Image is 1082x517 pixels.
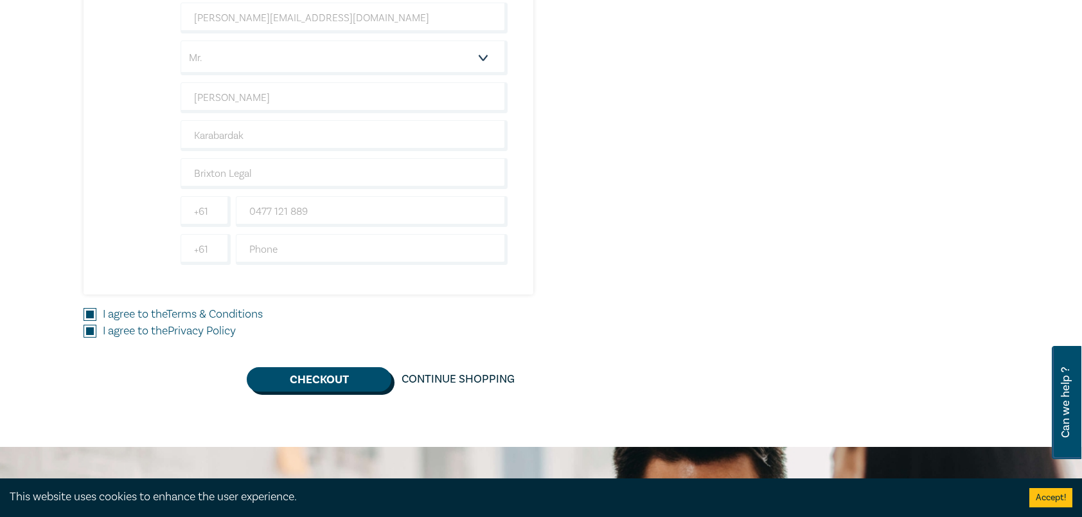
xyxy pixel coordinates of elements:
[181,3,508,33] input: Attendee Email*
[236,196,508,227] input: Mobile*
[10,489,1010,505] div: This website uses cookies to enhance the user experience.
[1029,488,1072,507] button: Accept cookies
[236,234,508,265] input: Phone
[1060,354,1072,451] span: Can we help ?
[181,196,231,227] input: +61
[168,323,236,338] a: Privacy Policy
[181,82,508,113] input: First Name*
[391,367,525,392] a: Continue Shopping
[181,120,508,151] input: Last Name*
[103,323,236,340] label: I agree to the
[181,158,508,189] input: Company
[166,307,263,322] a: Terms & Conditions
[103,306,263,323] label: I agree to the
[181,234,231,265] input: +61
[247,367,391,392] button: Checkout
